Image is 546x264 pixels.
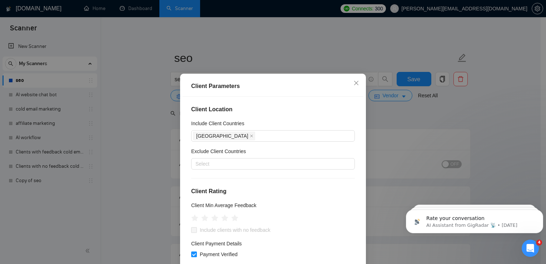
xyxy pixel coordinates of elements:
[191,201,257,209] h5: Client Min Average Feedback
[250,134,253,138] span: close
[347,74,366,93] button: Close
[353,80,359,86] span: close
[191,240,242,248] h4: Client Payment Details
[193,132,255,140] span: United States
[191,119,244,127] h5: Include Client Countries
[536,240,542,245] span: 4
[197,251,240,259] span: Payment Verified
[191,215,198,222] span: star
[231,215,238,222] span: star
[191,82,355,91] div: Client Parameters
[403,195,546,245] iframe: Intercom notifications message
[221,215,228,222] span: star
[201,215,208,222] span: star
[522,240,539,257] iframe: Intercom live chat
[196,132,248,140] span: [GEOGRAPHIC_DATA]
[191,187,355,196] h4: Client Rating
[211,215,218,222] span: star
[191,147,246,155] h5: Exclude Client Countries
[197,226,273,234] span: Include clients with no feedback
[191,105,355,114] h4: Client Location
